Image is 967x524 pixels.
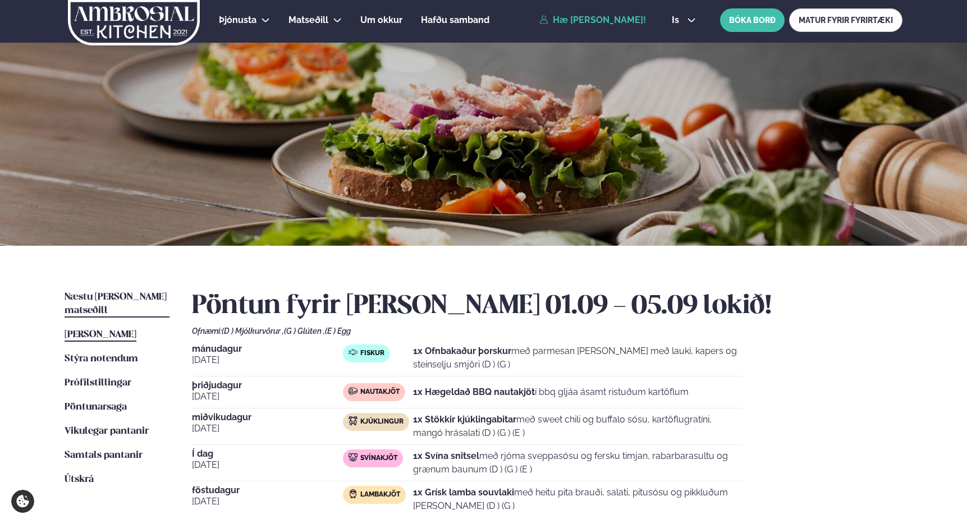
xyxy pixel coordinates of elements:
[65,330,136,339] span: [PERSON_NAME]
[65,401,127,414] a: Pöntunarsaga
[192,422,343,435] span: [DATE]
[413,346,511,356] strong: 1x Ofnbakaður þorskur
[192,458,343,472] span: [DATE]
[720,8,785,32] button: BÓKA BORÐ
[360,388,400,397] span: Nautakjöt
[65,425,149,438] a: Vikulegar pantanir
[288,13,328,27] a: Matseðill
[192,486,343,495] span: föstudagur
[413,413,742,440] p: með sweet chili og buffalo sósu, kartöflugratíni, mangó hrásalati (D ) (G ) (E )
[192,353,343,367] span: [DATE]
[65,291,169,318] a: Næstu [PERSON_NAME] matseðill
[413,414,516,425] strong: 1x Stökkir kjúklingabitar
[192,413,343,422] span: miðvikudagur
[65,475,94,484] span: Útskrá
[65,473,94,486] a: Útskrá
[360,349,384,358] span: Fiskur
[413,344,742,371] p: með parmesan [PERSON_NAME] með lauki, kapers og steinselju smjöri (D ) (G )
[325,327,351,335] span: (E ) Egg
[413,451,479,461] strong: 1x Svína snitsel
[360,13,402,27] a: Um okkur
[413,486,742,513] p: með heitu pita brauði, salati, pitusósu og pikkluðum [PERSON_NAME] (D ) (G )
[421,13,489,27] a: Hafðu samband
[65,402,127,412] span: Pöntunarsaga
[413,385,689,399] p: í bbq gljáa ásamt ristuðum kartöflum
[65,376,131,390] a: Prófílstillingar
[421,15,489,25] span: Hafðu samband
[219,15,256,25] span: Þjónusta
[360,454,397,463] span: Svínakjöt
[672,16,682,25] span: is
[413,387,535,397] strong: 1x Hægeldað BBQ nautakjöt
[65,451,143,460] span: Samtals pantanir
[65,292,167,315] span: Næstu [PERSON_NAME] matseðill
[284,327,325,335] span: (G ) Glúten ,
[65,449,143,462] a: Samtals pantanir
[192,381,343,390] span: þriðjudagur
[413,487,514,498] strong: 1x Grísk lamba souvlaki
[65,426,149,436] span: Vikulegar pantanir
[219,13,256,27] a: Þjónusta
[192,344,343,353] span: mánudagur
[349,489,358,498] img: Lamb.svg
[222,327,284,335] span: (D ) Mjólkurvörur ,
[360,417,404,426] span: Kjúklingur
[413,449,742,476] p: með rjóma sveppasósu og fersku timjan, rabarbarasultu og grænum baunum (D ) (G ) (E )
[192,390,343,403] span: [DATE]
[663,16,705,25] button: is
[11,490,34,513] a: Cookie settings
[65,354,138,364] span: Stýra notendum
[789,8,902,32] a: MATUR FYRIR FYRIRTÆKI
[288,15,328,25] span: Matseðill
[192,327,902,335] div: Ofnæmi:
[192,449,343,458] span: Í dag
[349,416,358,425] img: chicken.svg
[192,291,902,322] h2: Pöntun fyrir [PERSON_NAME] 01.09 - 05.09 lokið!
[65,328,136,342] a: [PERSON_NAME]
[360,15,402,25] span: Um okkur
[349,453,358,462] img: pork.svg
[65,378,131,388] span: Prófílstillingar
[360,490,400,499] span: Lambakjöt
[539,15,646,25] a: Hæ [PERSON_NAME]!
[192,495,343,508] span: [DATE]
[349,387,358,396] img: beef.svg
[349,348,358,357] img: fish.svg
[65,352,138,366] a: Stýra notendum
